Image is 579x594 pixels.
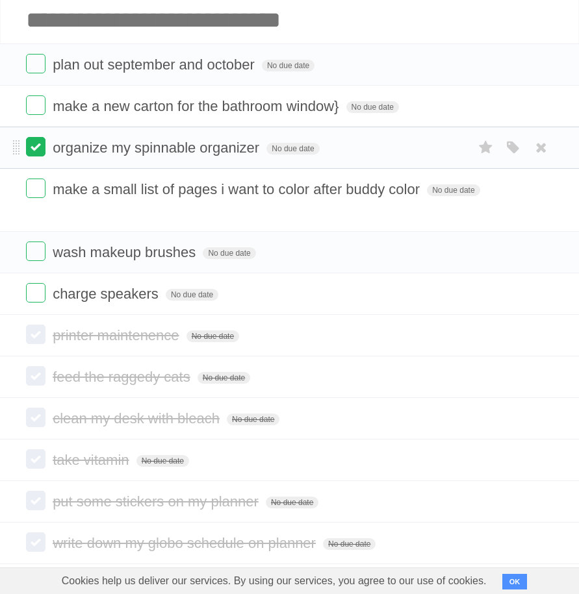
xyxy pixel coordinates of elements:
[49,568,500,594] span: Cookies help us deliver our services. By using our services, you agree to our use of cookies.
[53,410,223,427] span: clean my desk with bleach
[198,372,250,384] span: No due date
[53,244,199,260] span: wash makeup brushes
[26,95,45,115] label: Done
[26,366,45,386] label: Done
[166,289,218,301] span: No due date
[53,56,258,73] span: plan out september and october
[26,283,45,303] label: Done
[136,455,189,467] span: No due date
[26,532,45,552] label: Done
[323,538,376,550] span: No due date
[187,330,239,342] span: No due date
[53,369,194,385] span: feed the raggedy cats
[266,143,319,155] span: No due date
[227,414,279,425] span: No due date
[53,181,423,197] span: make a small list of pages i want to color after buddy color
[26,137,45,156] label: Done
[502,574,528,589] button: OK
[262,60,315,71] span: No due date
[26,408,45,427] label: Done
[266,497,318,508] span: No due date
[26,325,45,344] label: Done
[26,179,45,198] label: Done
[427,184,480,196] span: No due date
[26,449,45,469] label: Done
[26,54,45,73] label: Done
[53,493,262,510] span: put some stickers on my planner
[53,327,182,343] span: printer maintenence
[53,535,319,551] span: write down my globo schedule on planner
[474,137,498,158] label: Star task
[53,452,132,468] span: take vitamin
[53,140,263,156] span: organize my spinnable organizer
[26,241,45,261] label: Done
[53,286,162,302] span: charge speakers
[53,98,342,114] span: make a new carton for the bathroom window}
[26,491,45,510] label: Done
[346,101,399,113] span: No due date
[203,247,255,259] span: No due date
